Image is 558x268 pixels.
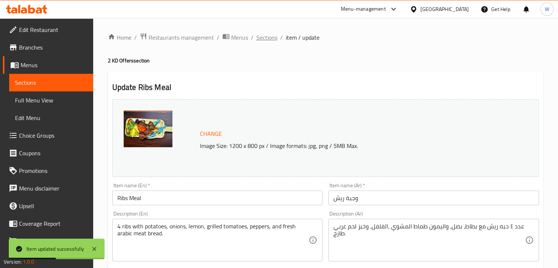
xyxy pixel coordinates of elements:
[15,78,87,87] span: Sections
[3,144,93,162] a: Coupons
[3,197,93,215] a: Upsell
[222,33,248,42] a: Menus
[280,33,283,42] li: /
[19,219,87,228] span: Coverage Report
[3,232,93,250] a: Grocery Checklist
[21,61,87,69] span: Menus
[134,33,137,42] li: /
[333,223,525,258] textarea: عدد ٤ حبه ريش مع بطاط، بصل، واليمون طماط المشوي ،الفلفل، وخبز لحم عربي طازج.
[197,126,225,141] button: Change
[19,43,87,52] span: Branches
[149,33,214,42] span: Restaurants management
[19,184,87,193] span: Menu disclaimer
[9,74,93,91] a: Sections
[19,237,87,246] span: Grocery Checklist
[108,33,543,42] nav: breadcrumb
[112,82,539,93] h2: Update Ribs Meal
[328,191,539,205] input: Enter name Ar
[256,33,277,42] a: Sections
[19,131,87,140] span: Choice Groups
[26,245,84,253] div: Item updated successfully
[3,56,93,74] a: Menus
[251,33,254,42] li: /
[117,223,309,258] textarea: 4 ribs with potatoes, onions, lemon, grilled tomatoes, peppers, and fresh arabic meat bread.
[108,33,131,42] a: Home
[112,191,323,205] input: Enter name En
[3,127,93,144] a: Choice Groups
[19,25,87,34] span: Edit Restaurant
[3,162,93,180] a: Promotions
[3,180,93,197] a: Menu disclaimer
[341,5,386,14] div: Menu-management
[140,33,214,42] a: Restaurants management
[9,109,93,127] a: Edit Menu
[23,257,34,267] span: 1.0.0
[3,21,93,39] a: Edit Restaurant
[4,257,22,267] span: Version:
[15,113,87,122] span: Edit Menu
[420,5,469,13] div: [GEOGRAPHIC_DATA]
[217,33,219,42] li: /
[231,33,248,42] span: Menus
[3,39,93,56] a: Branches
[19,149,87,157] span: Coupons
[15,96,87,105] span: Full Menu View
[19,166,87,175] span: Promotions
[3,215,93,232] a: Coverage Report
[19,202,87,210] span: Upsell
[545,5,549,13] span: W
[286,33,320,42] span: item / update
[200,128,222,139] span: Change
[9,91,93,109] a: Full Menu View
[197,141,500,150] p: Image Size: 1200 x 800 px / Image formats: jpg, png / 5MB Max.
[124,111,172,147] img: mmw_638334893165309051
[108,57,543,64] h4: 2 KD Offers section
